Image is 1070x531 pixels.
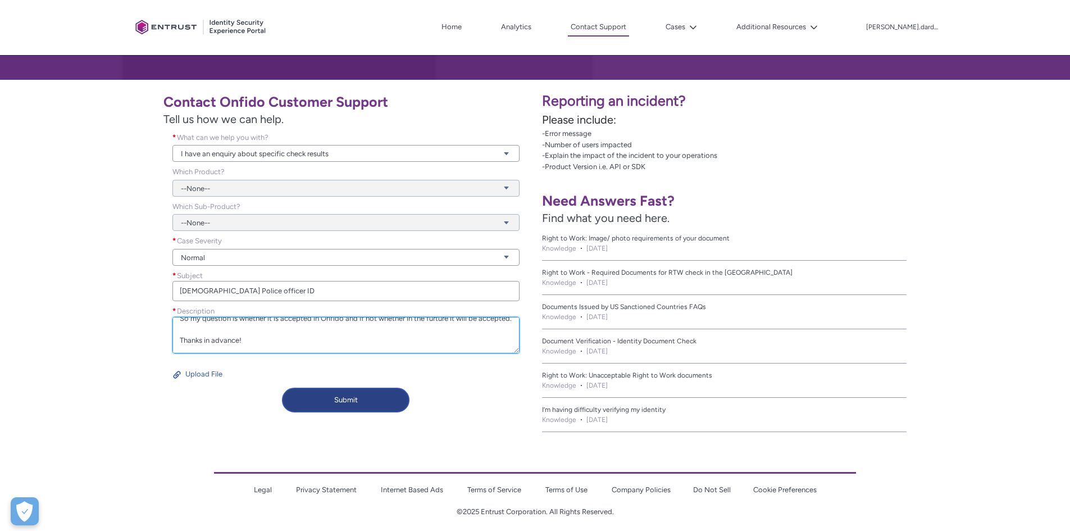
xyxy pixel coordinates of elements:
span: Which Product? [172,167,225,176]
span: required [172,132,177,143]
textarea: required [172,317,520,353]
lightning-formatted-date-time: [DATE] [586,278,608,288]
li: Knowledge [542,346,576,356]
span: Find what you need here. [542,211,670,225]
p: Reporting an incident? [542,90,1064,112]
span: required [172,235,177,247]
li: Knowledge [542,243,576,253]
a: Company Policies [612,485,671,494]
button: Additional Resources [734,19,821,35]
a: Terms of Use [545,485,588,494]
h1: Contact Onfido Customer Support [163,93,529,111]
a: Cookie Preferences [753,485,817,494]
lightning-formatted-date-time: [DATE] [586,346,608,356]
button: User Profile dimitrios.dardoumas 1 [866,21,940,32]
a: Contact Support [568,19,629,37]
span: Case Severity [177,237,222,245]
a: I’m having difficulty verifying my identity [542,405,907,415]
a: Documents Issued by US Sanctioned Countries FAQs [542,302,907,312]
a: Terms of Service [467,485,521,494]
button: Upload File [172,365,223,383]
li: Knowledge [542,415,576,425]
a: Document Verification - Identity Document Check [542,336,907,346]
span: required [172,270,177,282]
a: Legal [254,485,272,494]
lightning-formatted-date-time: [DATE] [586,312,608,322]
span: Subject [177,271,203,280]
span: What can we help you with? [177,133,268,142]
p: [PERSON_NAME].dardoumas 1 [866,24,939,31]
a: Privacy Statement [296,485,357,494]
h1: Need Answers Fast? [542,192,907,210]
p: -Error message -Number of users impacted -Explain the impact of the incident to your operations -... [542,128,1064,172]
a: Analytics, opens in new tab [498,19,534,35]
p: Please include: [542,111,1064,128]
a: Right to Work: Image/ photo requirements of your document [542,233,907,243]
li: Knowledge [542,380,576,391]
lightning-formatted-date-time: [DATE] [586,243,608,253]
button: Cases [663,19,700,35]
input: required [172,281,520,301]
li: Knowledge [542,278,576,288]
li: Knowledge [542,312,576,322]
span: Tell us how we can help. [163,111,529,128]
a: I have an enquiry about specific check results [172,145,520,162]
button: Submit [282,388,409,412]
a: Right to Work - Required Documents for RTW check in the [GEOGRAPHIC_DATA] [542,267,907,278]
span: Which Sub-Product? [172,202,240,211]
lightning-formatted-date-time: [DATE] [586,415,608,425]
lightning-formatted-date-time: [DATE] [586,380,608,391]
a: Internet Based Ads [381,485,443,494]
a: Do Not Sell [693,485,731,494]
span: Description [177,307,215,315]
button: Open Preferences [11,497,39,525]
a: Home [439,19,465,35]
p: ©2025 Entrust Corporation. All Rights Reserved. [214,506,856,518]
a: Normal [172,249,520,266]
div: Cookie Preferences [11,497,39,525]
a: Right to Work: Unacceptable Right to Work documents [542,370,907,380]
span: required [172,306,177,317]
